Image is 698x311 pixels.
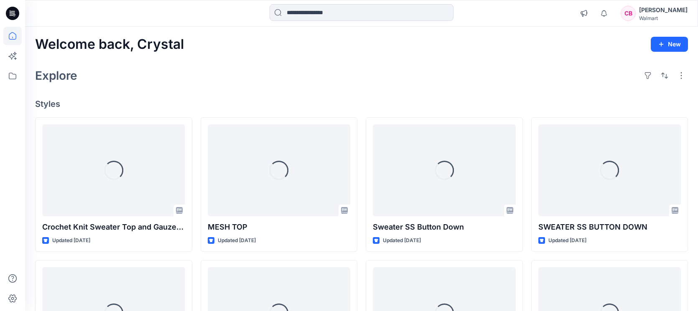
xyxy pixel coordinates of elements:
h2: Explore [35,69,77,82]
h4: Styles [35,99,688,109]
div: [PERSON_NAME] [639,5,688,15]
p: Crochet Knit Sweater Top and Gauze Short Set [42,221,185,233]
p: Updated [DATE] [548,236,586,245]
button: New [651,37,688,52]
p: SWEATER SS BUTTON DOWN [538,221,681,233]
p: Sweater SS Button Down [373,221,516,233]
p: Updated [DATE] [383,236,421,245]
div: CB [621,6,636,21]
p: Updated [DATE] [52,236,90,245]
h2: Welcome back, Crystal [35,37,184,52]
p: MESH TOP [208,221,351,233]
p: Updated [DATE] [218,236,256,245]
div: Walmart [639,15,688,21]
